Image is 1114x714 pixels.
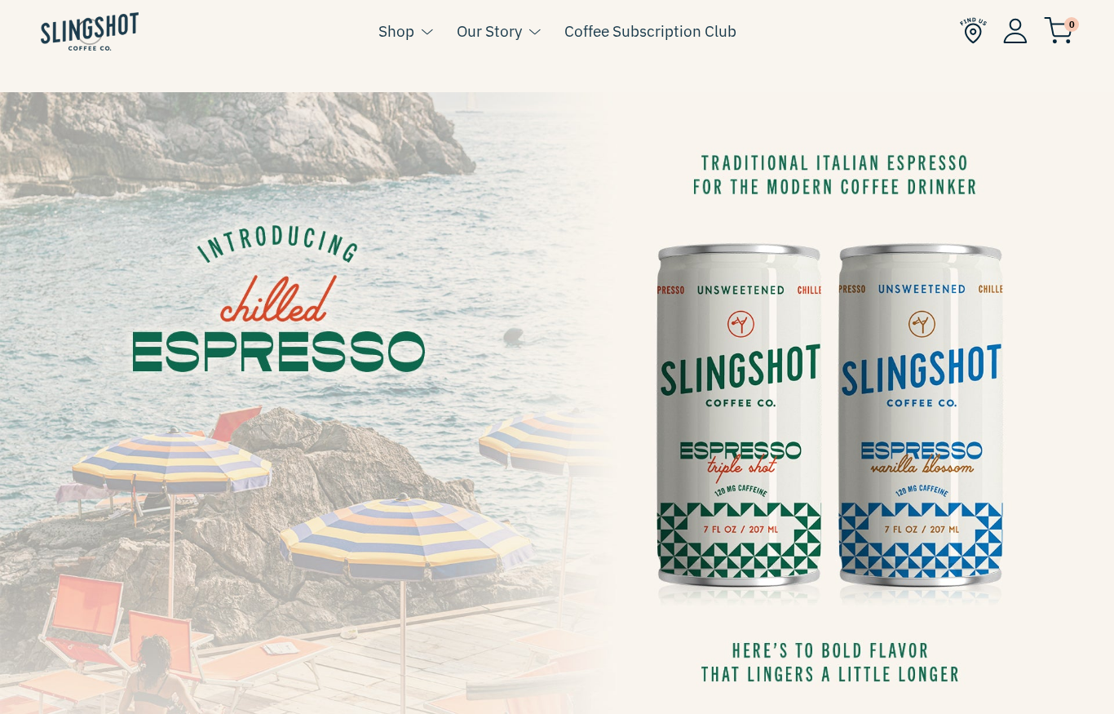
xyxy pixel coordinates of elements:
[564,19,736,43] a: Coffee Subscription Club
[1064,17,1079,32] span: 0
[1044,17,1073,44] img: cart
[378,19,414,43] a: Shop
[1003,18,1028,43] img: Account
[1044,21,1073,41] a: 0
[457,19,522,43] a: Our Story
[960,17,987,44] img: Find Us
